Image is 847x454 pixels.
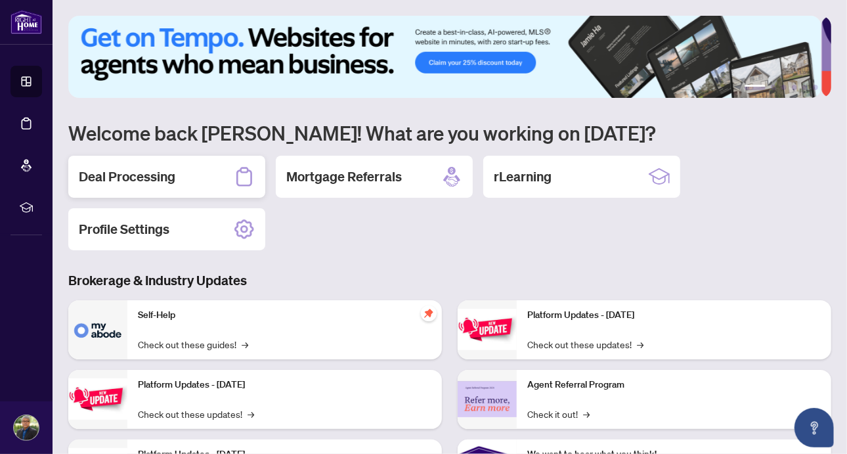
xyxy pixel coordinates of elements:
a: Check out these updates!→ [527,337,643,352]
p: Self-Help [138,308,431,323]
img: Slide 0 [68,16,821,98]
p: Agent Referral Program [527,378,821,392]
button: 5 [802,85,808,90]
p: Platform Updates - [DATE] [527,308,821,323]
img: Self-Help [68,300,127,359]
button: 6 [813,85,818,90]
h3: Brokerage & Industry Updates [68,271,831,290]
p: Platform Updates - [DATE] [138,378,431,392]
h2: Profile Settings [79,220,169,238]
img: Platform Updates - September 16, 2025 [68,378,127,420]
button: Open asap [794,408,834,447]
button: 4 [792,85,797,90]
h2: rLearning [494,168,552,186]
span: → [637,337,643,352]
h2: Mortgage Referrals [286,168,402,186]
button: 3 [781,85,787,90]
button: 2 [771,85,776,90]
a: Check out these guides!→ [138,337,248,352]
img: Profile Icon [14,415,39,440]
h1: Welcome back [PERSON_NAME]! What are you working on [DATE]? [68,120,831,145]
img: logo [11,10,42,34]
h2: Deal Processing [79,168,175,186]
img: Agent Referral Program [458,381,517,417]
a: Check out these updates!→ [138,407,254,421]
span: → [248,407,254,421]
span: pushpin [421,306,437,321]
a: Check it out!→ [527,407,590,421]
span: → [242,337,248,352]
button: 1 [745,85,766,90]
img: Platform Updates - June 23, 2025 [458,309,517,350]
span: → [583,407,590,421]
